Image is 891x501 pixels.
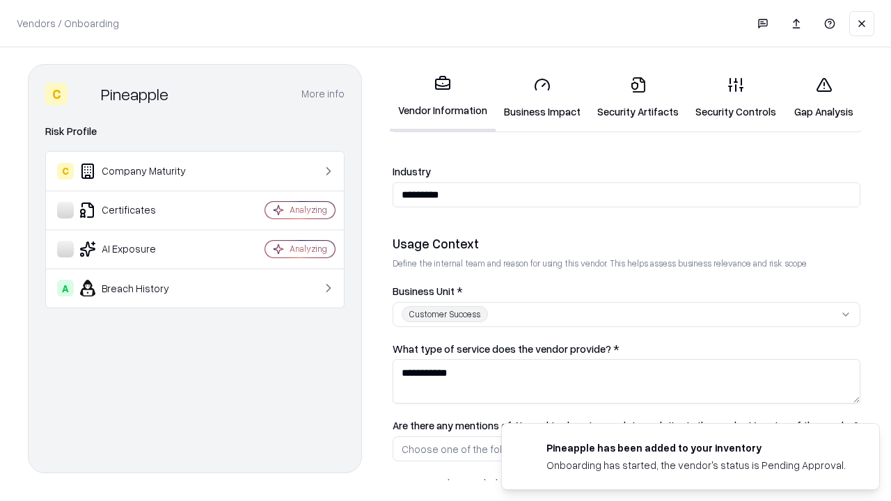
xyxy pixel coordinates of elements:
[17,16,119,31] p: Vendors / Onboarding
[301,81,345,106] button: More info
[393,436,860,461] button: Choose one of the following...
[546,440,846,455] div: Pineapple has been added to your inventory
[589,65,687,130] a: Security Artifacts
[57,241,223,257] div: AI Exposure
[393,478,860,499] label: Are you working with the Bausch and Lomb procurement/legal to get the contract in place with the ...
[57,163,74,180] div: C
[402,306,488,322] div: Customer Success
[45,123,345,140] div: Risk Profile
[687,65,784,130] a: Security Controls
[290,243,327,255] div: Analyzing
[393,286,860,296] label: Business Unit *
[519,440,535,457] img: pineappleenergy.com
[546,458,846,472] div: Onboarding has started, the vendor's status is Pending Approval.
[784,65,863,130] a: Gap Analysis
[393,420,860,431] label: Are there any mentions of AI, machine learning, or data analytics in the product/service of the v...
[57,163,223,180] div: Company Maturity
[393,166,860,177] label: Industry
[390,64,496,132] a: Vendor Information
[393,257,860,269] p: Define the internal team and reason for using this vendor. This helps assess business relevance a...
[45,83,68,105] div: C
[57,280,74,296] div: A
[393,302,860,327] button: Customer Success
[57,280,223,296] div: Breach History
[57,202,223,218] div: Certificates
[290,204,327,216] div: Analyzing
[393,344,860,354] label: What type of service does the vendor provide? *
[393,235,860,252] div: Usage Context
[402,442,538,456] div: Choose one of the following...
[73,83,95,105] img: Pineapple
[101,83,168,105] div: Pineapple
[496,65,589,130] a: Business Impact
